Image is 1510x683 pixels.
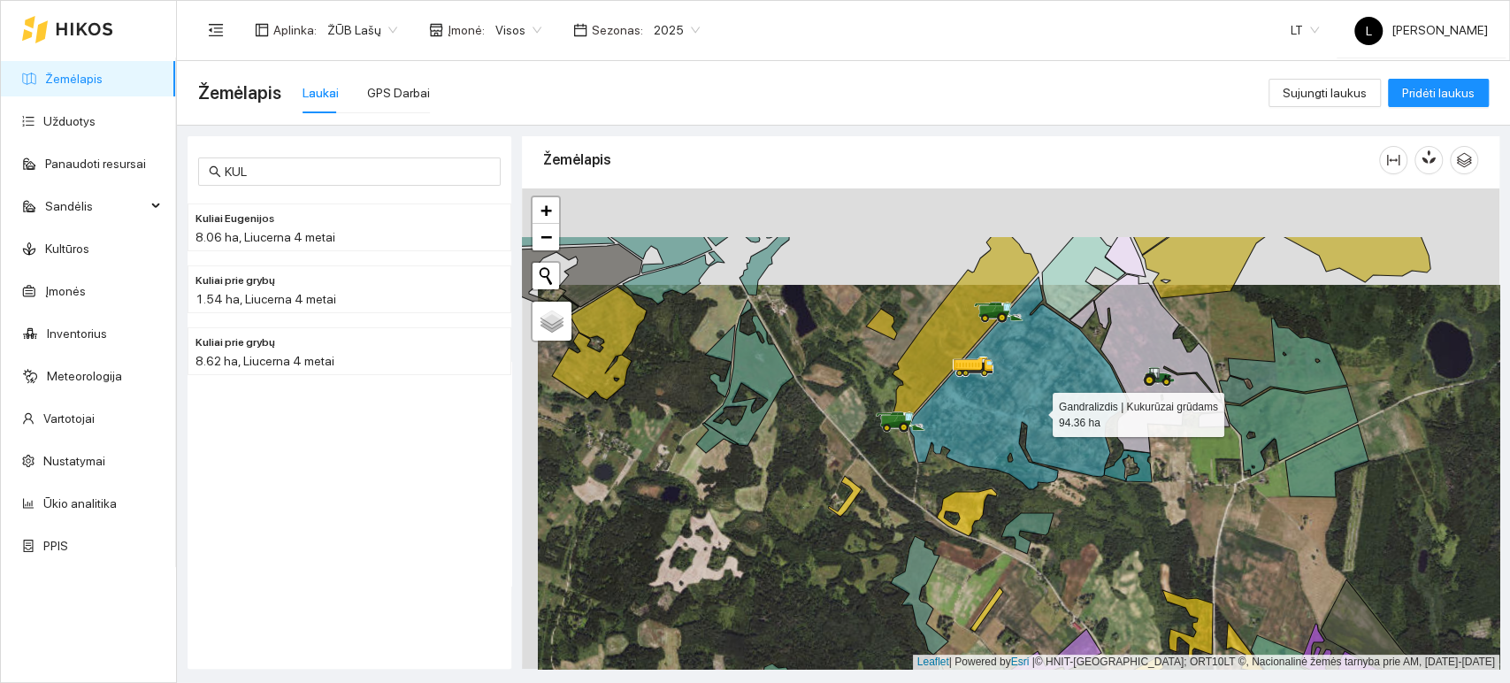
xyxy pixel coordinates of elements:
button: menu-fold [198,12,234,48]
span: + [540,199,552,221]
span: layout [255,23,269,37]
a: PPIS [43,539,68,553]
span: LT [1291,17,1319,43]
div: Žemėlapis [543,134,1379,185]
span: menu-fold [208,22,224,38]
a: Vartotojai [43,411,95,426]
a: Leaflet [917,656,949,668]
a: Esri [1011,656,1030,668]
span: ŽŪB Lašų [327,17,397,43]
span: Aplinka : [273,20,317,40]
a: Inventorius [47,326,107,341]
a: Žemėlapis [45,72,103,86]
a: Ūkio analitika [43,496,117,510]
button: Initiate a new search [533,263,559,289]
span: Kuliai prie grybų [195,334,275,351]
input: Paieška [225,162,490,181]
button: column-width [1379,146,1407,174]
span: calendar [573,23,587,37]
a: Panaudoti resursai [45,157,146,171]
span: shop [429,23,443,37]
button: Sujungti laukus [1269,79,1381,107]
a: Pridėti laukus [1388,86,1489,100]
a: Meteorologija [47,369,122,383]
a: Layers [533,302,571,341]
span: Kuliai Eugenijos [195,211,274,227]
span: Visos [495,17,541,43]
span: column-width [1380,153,1407,167]
a: Įmonės [45,284,86,298]
a: Zoom in [533,197,559,224]
a: Sujungti laukus [1269,86,1381,100]
div: Laukai [303,83,339,103]
a: Nustatymai [43,454,105,468]
span: | [1032,656,1035,668]
span: Pridėti laukus [1402,83,1475,103]
span: Sujungti laukus [1283,83,1367,103]
span: Įmonė : [448,20,485,40]
span: Sezonas : [592,20,643,40]
span: 8.06 ha, Liucerna 4 metai [195,230,335,244]
a: Zoom out [533,224,559,250]
span: Žemėlapis [198,79,281,107]
span: L [1366,17,1372,45]
a: Užduotys [43,114,96,128]
button: Pridėti laukus [1388,79,1489,107]
span: 1.54 ha, Liucerna 4 metai [195,292,336,306]
a: Kultūros [45,242,89,256]
span: search [209,165,221,178]
div: | Powered by © HNIT-[GEOGRAPHIC_DATA]; ORT10LT ©, Nacionalinė žemės tarnyba prie AM, [DATE]-[DATE] [913,655,1499,670]
span: 2025 [654,17,700,43]
div: GPS Darbai [367,83,430,103]
span: Sandėlis [45,188,146,224]
span: [PERSON_NAME] [1354,23,1488,37]
span: 8.62 ha, Liucerna 4 metai [195,354,334,368]
span: − [540,226,552,248]
span: Kuliai prie grybų [195,272,275,289]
